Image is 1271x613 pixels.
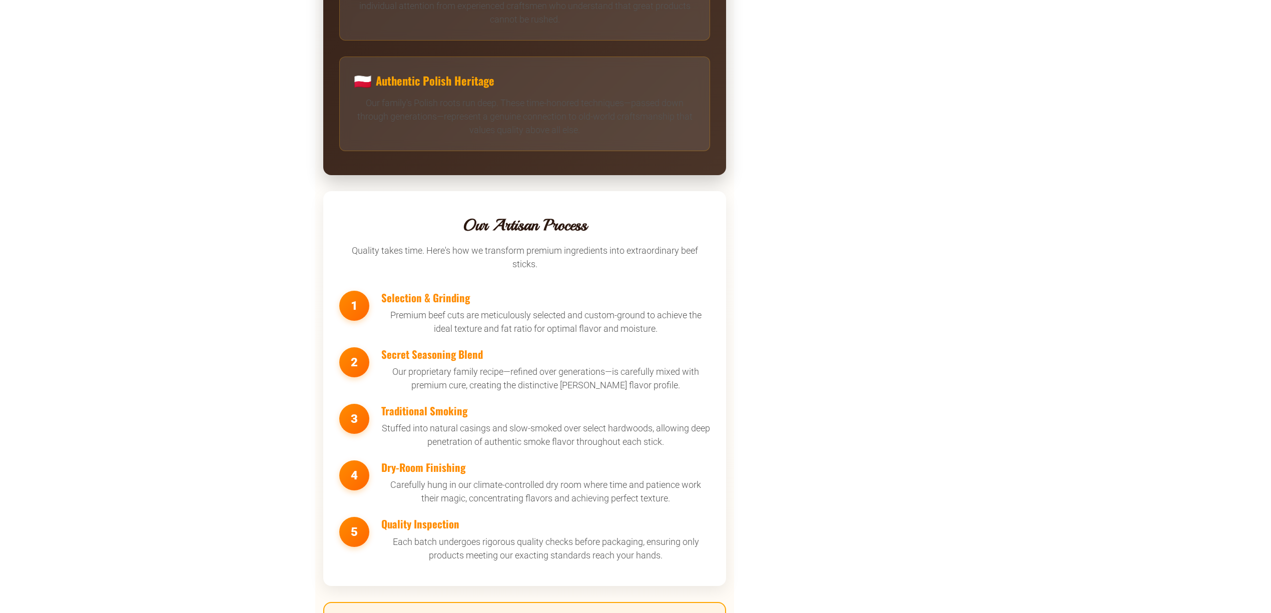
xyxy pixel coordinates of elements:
[351,354,358,371] span: 2
[351,524,358,541] span: 5
[381,308,710,335] p: Premium beef cuts are meticulously selected and custom-ground to achieve the ideal texture and fa...
[381,365,710,392] p: Our proprietary family recipe—refined over generations—is carefully mixed with premium cure, crea...
[354,71,696,90] h3: Authentic Polish Heritage
[339,215,710,236] h2: Our Artisan Process
[354,96,696,137] p: Our family's Polish roots run deep. These time-honored techniques—passed down through generations...
[381,291,710,304] h3: Selection & Grinding
[354,71,372,90] span: 🇵🇱
[351,411,358,428] span: 3
[381,535,710,562] p: Each batch undergoes rigorous quality checks before packaging, ensuring only products meeting our...
[351,298,358,315] span: 1
[350,244,700,271] p: Quality takes time. Here's how we transform premium ingredients into extraordinary beef sticks.
[381,478,710,505] p: Carefully hung in our climate-controlled dry room where time and patience work their magic, conce...
[381,404,710,417] h3: Traditional Smoking
[381,517,710,530] h3: Quality Inspection
[351,467,358,484] span: 4
[381,347,710,361] h3: Secret Seasoning Blend
[381,460,710,474] h3: Dry-Room Finishing
[381,421,710,448] p: Stuffed into natural casings and slow-smoked over select hardwoods, allowing deep penetration of ...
